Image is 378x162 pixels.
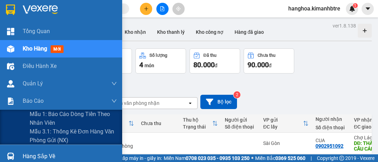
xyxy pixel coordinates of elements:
span: down [111,81,117,86]
div: VP gửi [263,117,303,123]
div: Chọn văn phòng nhận [111,100,160,107]
sup: 1 [353,3,358,8]
img: logo-vxr [6,5,15,15]
span: Tổng Quan [23,27,50,36]
span: plus [144,6,149,11]
div: Người nhận [316,116,347,122]
span: | [311,154,312,162]
span: 90.000 [247,61,269,69]
span: file-add [160,6,165,11]
div: Chưa thu [258,53,275,58]
button: Bộ lọc [200,95,237,109]
span: Báo cáo [23,97,44,105]
div: ĐC lấy [263,124,303,130]
div: Chưa thu [141,121,176,126]
img: warehouse-icon [7,63,14,70]
span: mới [51,45,64,53]
img: warehouse-icon [7,45,14,53]
span: 80.000 [193,61,215,69]
span: Mẫu 1: Báo cáo dòng tiền theo nhân viên [30,110,117,127]
img: warehouse-icon [7,80,14,87]
span: aim [176,6,181,11]
strong: 0708 023 035 - 0935 103 250 [186,155,250,161]
button: Hàng đã giao [229,24,269,40]
div: 0902951092 [316,143,343,149]
button: Kho nhận [119,24,151,40]
div: Trạng thái [183,124,212,130]
div: Đã thu [203,53,216,58]
button: Đã thu80.000đ [190,48,240,74]
div: Tạo kho hàng mới [358,24,372,38]
span: Điều hành xe [23,62,57,70]
span: Miền Bắc [255,154,305,162]
div: CUA [316,138,347,143]
span: Mẫu 3.1: Thống kê đơn hàng văn phòng gửi (NX) [30,127,117,145]
img: icon-new-feature [349,6,355,12]
sup: 2 [234,91,240,98]
img: solution-icon [7,98,14,105]
button: Kho thanh lý [151,24,190,40]
div: Hàng sắp về [23,151,117,162]
div: Thu hộ [183,117,212,123]
div: Số lượng [149,53,167,58]
svg: open [187,100,193,106]
span: down [111,98,117,104]
button: aim [172,3,185,15]
th: Toggle SortBy [179,114,221,133]
span: copyright [339,156,344,161]
span: đ [215,63,217,68]
div: Sài Gòn [263,140,309,146]
span: Kho hàng [23,45,47,52]
img: warehouse-icon [7,153,14,160]
th: Toggle SortBy [260,114,312,133]
span: Quản Lý [23,79,43,88]
button: Kho công nợ [190,24,229,40]
button: Số lượng4món [135,48,186,74]
span: caret-down [365,6,371,12]
button: caret-down [362,3,374,15]
button: plus [140,3,152,15]
span: hanghoa.kimanhbtre [283,4,346,13]
button: Chưa thu90.000đ [244,48,294,74]
button: file-add [156,3,169,15]
img: dashboard-icon [7,28,14,35]
span: ⚪️ [251,157,253,160]
div: ver 1.8.138 [333,22,356,30]
div: Người gửi [225,117,256,123]
span: món [144,63,154,68]
span: đ [269,63,272,68]
span: 4 [139,61,143,69]
span: 1 [354,3,356,8]
div: Số điện thoại [316,125,347,130]
div: Số điện thoại [225,124,256,130]
span: Cung cấp máy in - giấy in: [108,154,162,162]
span: Miền Nam [164,154,250,162]
strong: 0369 525 060 [275,155,305,161]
